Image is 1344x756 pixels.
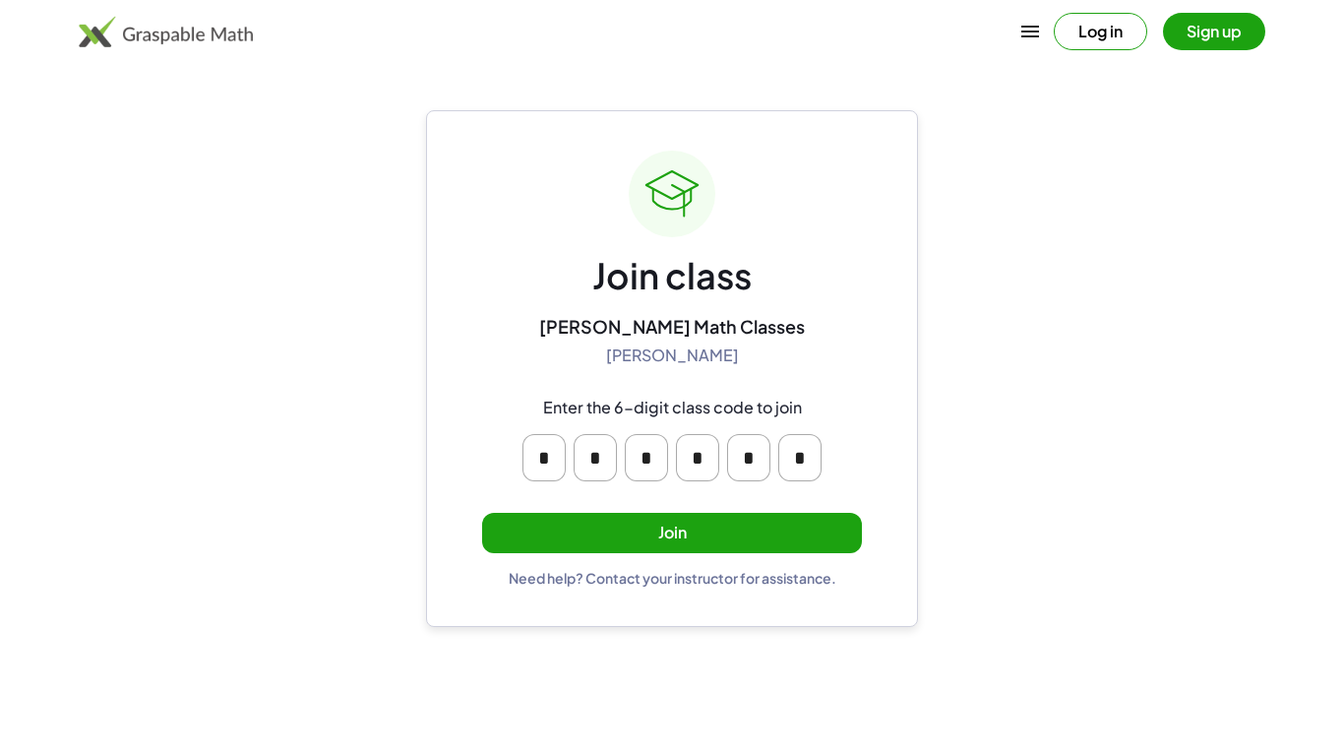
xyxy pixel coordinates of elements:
input: Please enter OTP character 6 [778,434,822,481]
div: Join class [592,253,752,299]
input: Please enter OTP character 1 [522,434,566,481]
div: [PERSON_NAME] [606,346,739,366]
div: [PERSON_NAME] Math Classes [539,315,805,338]
input: Please enter OTP character 4 [676,434,719,481]
input: Please enter OTP character 3 [625,434,668,481]
div: Need help? Contact your instructor for assistance. [509,569,836,587]
button: Join [482,513,862,553]
div: Enter the 6-digit class code to join [543,398,802,418]
input: Please enter OTP character 5 [727,434,770,481]
button: Log in [1054,13,1147,50]
button: Sign up [1163,13,1265,50]
input: Please enter OTP character 2 [574,434,617,481]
